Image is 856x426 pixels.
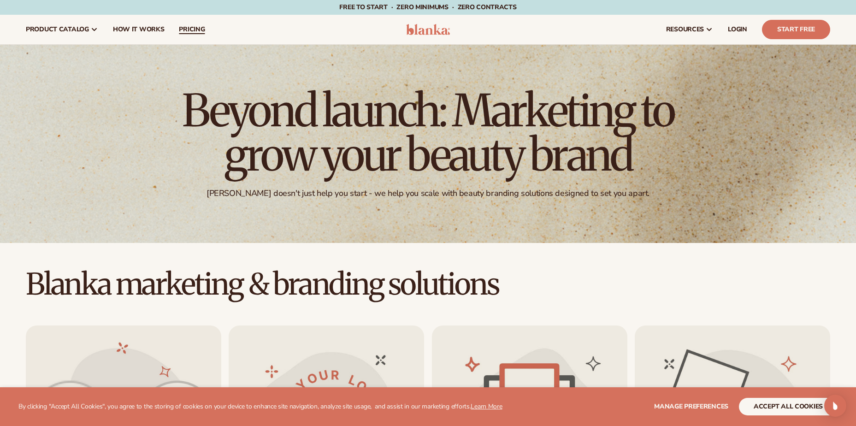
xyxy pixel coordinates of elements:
span: resources [666,26,704,33]
button: Manage preferences [654,398,728,415]
img: logo [406,24,450,35]
div: [PERSON_NAME] doesn't just help you start - we help you scale with beauty branding solutions desi... [207,188,649,199]
a: pricing [171,15,212,44]
a: product catalog [18,15,106,44]
span: pricing [179,26,205,33]
a: LOGIN [720,15,755,44]
a: Learn More [471,402,502,411]
a: Start Free [762,20,830,39]
a: resources [659,15,720,44]
span: LOGIN [728,26,747,33]
span: product catalog [26,26,89,33]
span: Free to start · ZERO minimums · ZERO contracts [339,3,516,12]
a: How It Works [106,15,172,44]
span: How It Works [113,26,165,33]
p: By clicking "Accept All Cookies", you agree to the storing of cookies on your device to enhance s... [18,403,502,411]
button: accept all cookies [739,398,838,415]
div: Open Intercom Messenger [824,395,846,417]
span: Manage preferences [654,402,728,411]
h1: Beyond launch: Marketing to grow your beauty brand [175,89,682,177]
